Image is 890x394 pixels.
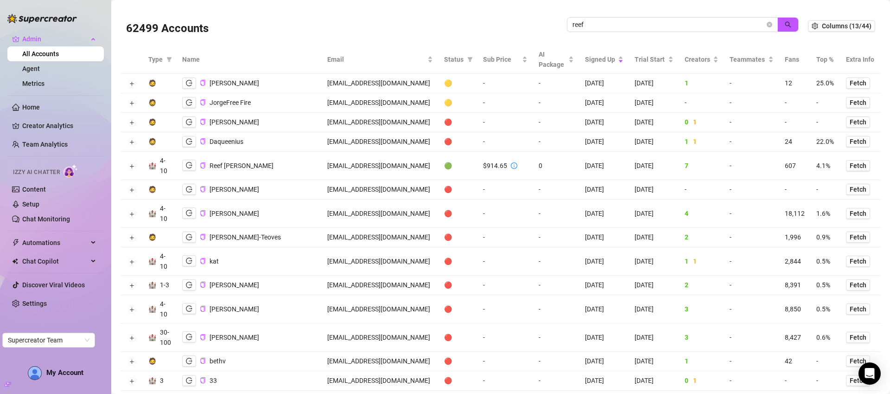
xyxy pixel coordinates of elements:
[13,168,60,177] span: Izzy AI Chatter
[846,97,870,108] button: Fetch
[128,210,135,218] button: Expand row
[182,255,196,266] button: logout
[22,141,68,148] a: Team Analytics
[22,235,88,250] span: Automations
[444,118,452,126] span: 🔴
[779,45,811,74] th: Fans
[846,279,870,291] button: Fetch
[182,136,196,147] button: logout
[816,79,834,87] span: 25.0%
[785,210,805,217] span: 18,112
[629,180,679,200] td: [DATE]
[210,233,281,241] span: [PERSON_NAME]-Teoves
[148,208,156,219] div: 🏰
[850,210,866,217] span: Fetch
[533,93,579,113] td: -
[730,305,731,313] span: -
[22,32,88,46] span: Admin
[811,180,840,200] td: -
[629,113,679,132] td: [DATE]
[148,161,156,171] div: 🏰
[579,247,629,276] td: [DATE]
[200,334,206,340] span: copy
[629,93,679,113] td: [DATE]
[444,162,452,169] span: 🟢
[840,45,881,74] th: Extra Info
[811,45,840,74] th: Top %
[186,119,192,125] span: logout
[850,281,866,289] span: Fetch
[444,186,452,193] span: 🔴
[779,93,811,113] td: -
[200,162,206,168] span: copy
[444,258,452,265] span: 🔴
[444,99,452,106] span: 🟡
[467,57,473,62] span: filter
[200,334,206,341] button: Copy Account UID
[128,187,135,194] button: Expand row
[685,210,688,217] span: 4
[816,138,834,145] span: 22.0%
[846,304,870,315] button: Fetch
[730,210,731,217] span: -
[186,99,192,106] span: logout
[22,80,44,87] a: Metrics
[210,281,259,289] span: [PERSON_NAME]
[22,186,46,193] a: Content
[779,113,811,132] td: -
[444,233,452,241] span: 🔴
[846,332,870,343] button: Fetch
[511,162,517,169] span: info-circle
[160,155,171,176] div: 4-10
[477,200,533,228] td: -
[160,203,171,224] div: 4-10
[200,258,206,265] button: Copy Account UID
[730,99,731,106] span: -
[128,119,135,127] button: Expand row
[533,74,579,93] td: -
[322,228,439,247] td: [EMAIL_ADDRESS][DOMAIN_NAME]
[477,247,533,276] td: -
[850,138,866,145] span: Fetch
[200,234,206,241] button: Copy Account UID
[785,162,796,169] span: 607
[579,180,629,200] td: [DATE]
[685,233,688,241] span: 2
[579,200,629,228] td: [DATE]
[200,377,206,384] button: Copy Account UID
[811,113,840,132] td: -
[685,258,688,265] span: 1
[779,180,811,200] td: -
[200,210,206,217] button: Copy Account UID
[148,117,156,127] div: 🧔
[629,132,679,152] td: [DATE]
[200,80,206,86] span: copy
[182,207,196,219] button: logout
[186,138,192,145] span: logout
[128,378,135,385] button: Expand row
[322,180,439,200] td: [EMAIL_ADDRESS][DOMAIN_NAME]
[200,138,206,144] span: copy
[816,210,830,217] span: 1.6%
[22,65,40,72] a: Agent
[322,323,439,352] td: [EMAIL_ADDRESS][DOMAIN_NAME]
[148,356,156,366] div: 🧔
[533,180,579,200] td: -
[128,306,135,313] button: Expand row
[685,281,688,289] span: 2
[693,258,697,265] span: 1
[730,233,731,241] span: -
[533,200,579,228] td: -
[210,79,259,87] span: [PERSON_NAME]
[200,119,206,126] button: Copy Account UID
[128,282,135,290] button: Expand row
[182,303,196,314] button: logout
[186,282,192,288] span: logout
[785,79,792,87] span: 12
[850,357,866,365] span: Fetch
[322,45,439,74] th: Email
[812,23,818,29] span: setting
[210,305,259,313] span: [PERSON_NAME]
[182,160,196,171] button: logout
[477,132,533,152] td: -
